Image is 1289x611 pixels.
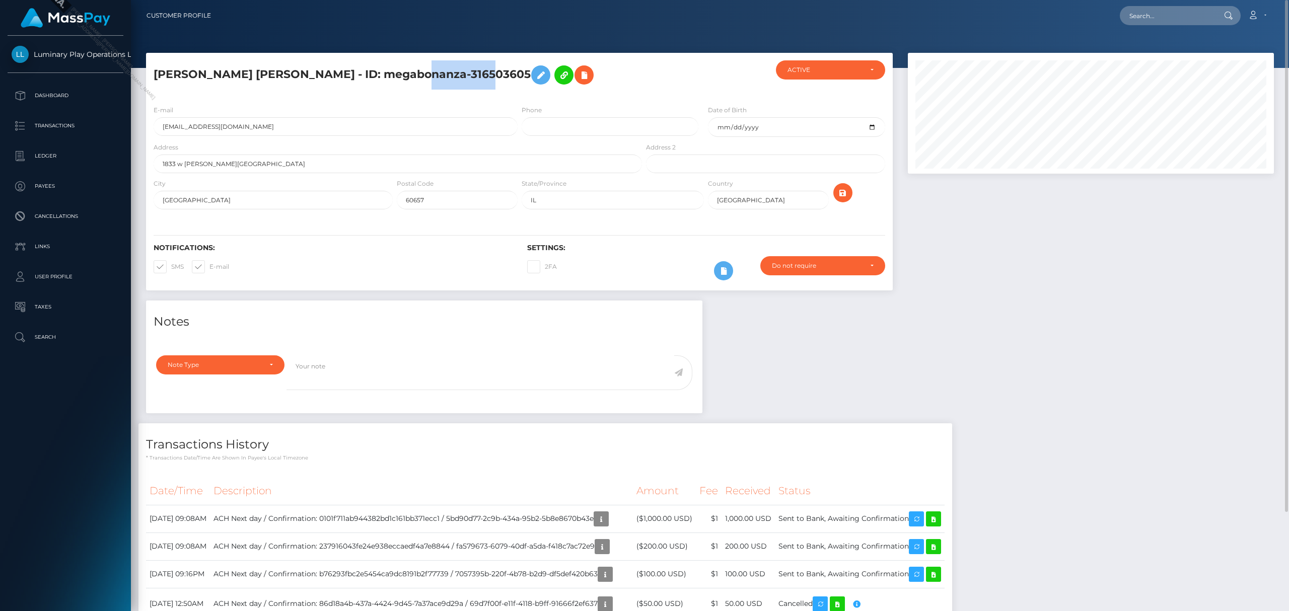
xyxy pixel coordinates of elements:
[696,560,722,588] td: $1
[8,264,123,289] a: User Profile
[776,60,885,80] button: ACTIVE
[8,325,123,350] a: Search
[154,244,512,252] h6: Notifications:
[12,88,119,103] p: Dashboard
[722,532,775,560] td: 200.00 USD
[146,560,210,588] td: [DATE] 09:16PM
[760,256,885,275] button: Do not require
[154,260,184,273] label: SMS
[154,60,636,90] h5: [PERSON_NAME] [PERSON_NAME] - ID: megabonanza-316503605
[8,234,123,259] a: Links
[192,260,229,273] label: E-mail
[168,361,261,369] div: Note Type
[146,477,210,505] th: Date/Time
[12,299,119,315] p: Taxes
[696,477,722,505] th: Fee
[146,436,945,453] h4: Transactions History
[154,179,166,188] label: City
[8,50,123,59] span: Luminary Play Operations Limited
[787,66,862,74] div: ACTIVE
[397,179,434,188] label: Postal Code
[8,174,123,199] a: Payees
[633,532,696,560] td: ($200.00 USD)
[775,477,945,505] th: Status
[21,8,110,28] img: MassPay Logo
[8,113,123,138] a: Transactions
[146,505,210,532] td: [DATE] 09:08AM
[12,209,119,224] p: Cancellations
[708,106,747,115] label: Date of Birth
[154,313,695,331] h4: Notes
[722,560,775,588] td: 100.00 USD
[12,46,29,63] img: Luminary Play Operations Limited
[527,244,886,252] h6: Settings:
[146,532,210,560] td: [DATE] 09:08AM
[147,5,211,26] a: Customer Profile
[12,330,119,345] p: Search
[775,560,945,588] td: Sent to Bank, Awaiting Confirmation
[210,505,633,532] td: ACH Next day / Confirmation: 0101f711ab944382bd1c161bb371ecc1 / 5bd90d77-2c9b-434a-95b2-5b8e8670b43e
[722,477,775,505] th: Received
[8,143,123,169] a: Ledger
[154,143,178,152] label: Address
[12,269,119,284] p: User Profile
[772,262,862,270] div: Do not require
[8,83,123,108] a: Dashboard
[12,118,119,133] p: Transactions
[646,143,676,152] label: Address 2
[775,532,945,560] td: Sent to Bank, Awaiting Confirmation
[156,355,284,374] button: Note Type
[633,505,696,532] td: ($1,000.00 USD)
[8,294,123,320] a: Taxes
[154,106,173,115] label: E-mail
[12,179,119,194] p: Payees
[1120,6,1214,25] input: Search...
[696,532,722,560] td: $1
[8,204,123,229] a: Cancellations
[633,477,696,505] th: Amount
[522,106,542,115] label: Phone
[210,477,633,505] th: Description
[696,505,722,532] td: $1
[146,454,945,462] p: * Transactions date/time are shown in payee's local timezone
[522,179,566,188] label: State/Province
[12,239,119,254] p: Links
[527,260,557,273] label: 2FA
[722,505,775,532] td: 1,000.00 USD
[12,148,119,164] p: Ledger
[210,532,633,560] td: ACH Next day / Confirmation: 237916043fe24e938eccaedf4a7e8844 / fa579673-6079-40df-a5da-f418c7ac72e9
[775,505,945,532] td: Sent to Bank, Awaiting Confirmation
[633,560,696,588] td: ($100.00 USD)
[708,179,733,188] label: Country
[210,560,633,588] td: ACH Next day / Confirmation: b76293fbc2e5454ca9dc8191b2f77739 / 7057395b-220f-4b78-b2d9-df5def420b63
